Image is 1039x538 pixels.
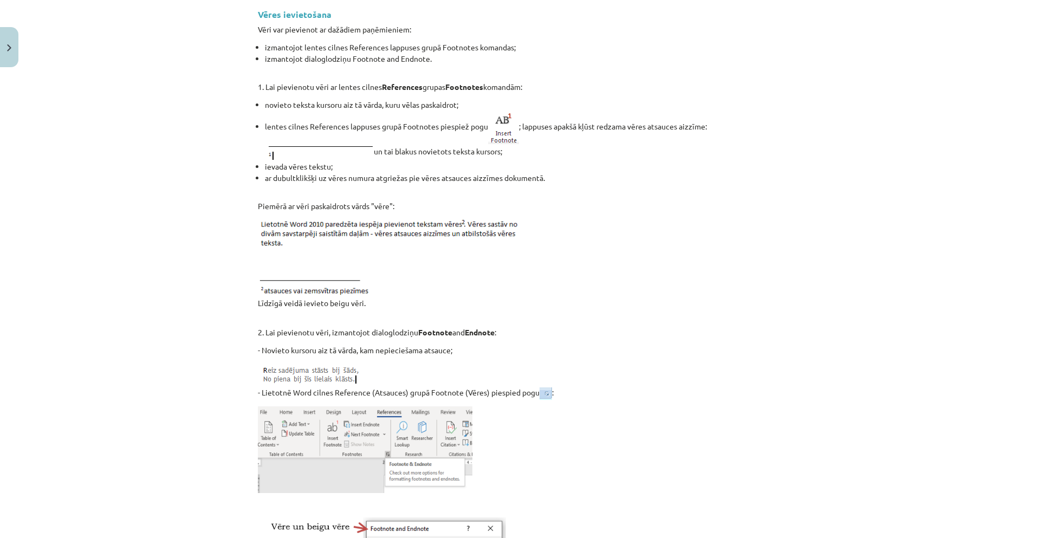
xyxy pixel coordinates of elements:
[418,327,452,337] strong: Footnote
[258,345,781,356] p: - Novieto kursoru aiz tā vārda, kam nepieciešama atsauce;
[265,42,781,53] li: izmantojot lentes cilnes References lappuses grupā Footnotes komandas;
[7,44,11,51] img: icon-close-lesson-0947bae3869378f0d4975bcd49f059093ad1ed9edebbc8119c70593378902aed.svg
[258,297,781,309] p: Līdzīgā veidā ievieto beigu vēri.
[382,82,423,92] strong: References
[265,161,781,172] li: ievada vēres tekstu;
[265,53,781,64] li: izmantojot dialoglodziņu Footnote and Endnote.
[258,218,521,297] img: 3
[265,144,374,161] img: 2
[265,99,781,111] li: novieto teksta kursoru aiz tā vārda, kuru vēlas paskaidrot;
[265,111,781,161] li: lentes cilnes References lappuses grupā Footnotes piespiež pogu ; lappuses apakšā kļūst redzama v...
[265,172,781,184] li: ar dubultklikšķi uz vēres numura atgriežas pie vēres atsauces aizzīmes dokumentā.
[258,387,781,400] p: - Lietotnē Word cilnes Reference (Atsauces) grupā Footnote (Vēres) piespied pogu :
[258,327,781,338] p: 2. Lai pievienotu vēri, izmantojot dialoglodziņu and :
[465,327,495,337] strong: Endnote
[258,9,332,20] strong: Vēres ievietošana
[258,81,781,93] p: 1. Lai pievienotu vēri ar lentes cilnes grupas komandām:
[488,111,519,144] img: 1
[445,82,483,92] strong: Footnotes
[258,24,781,35] p: Vēri var pievienot ar dažādiem paņēmieniem:
[258,189,781,212] p: Piemērā ar vēri paskaidrots vārds "vēre":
